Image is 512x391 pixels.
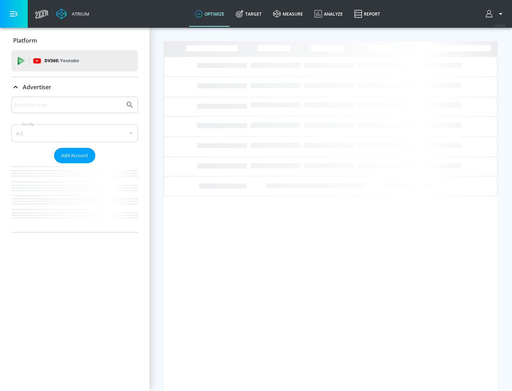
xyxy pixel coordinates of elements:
p: Advertiser [23,83,51,91]
input: Search by name [14,100,122,109]
div: Advertiser [11,97,138,232]
a: Report [348,1,386,27]
span: Add Account [61,151,88,160]
div: DV360: Youtube [11,50,138,71]
a: Analyze [309,1,348,27]
div: A-Z [11,124,138,142]
button: Add Account [54,148,95,163]
a: measure [267,1,309,27]
a: Atrium [56,9,89,19]
a: optimize [189,1,230,27]
span: v 4.25.4 [495,23,505,27]
p: Platform [13,37,37,44]
div: Advertiser [11,77,138,97]
p: Youtube [60,57,79,64]
a: Target [230,1,267,27]
label: Sort By [20,122,36,127]
div: Platform [11,31,138,50]
p: DV360: [44,57,79,65]
nav: list of Advertiser [11,163,138,232]
div: Atrium [69,11,89,17]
